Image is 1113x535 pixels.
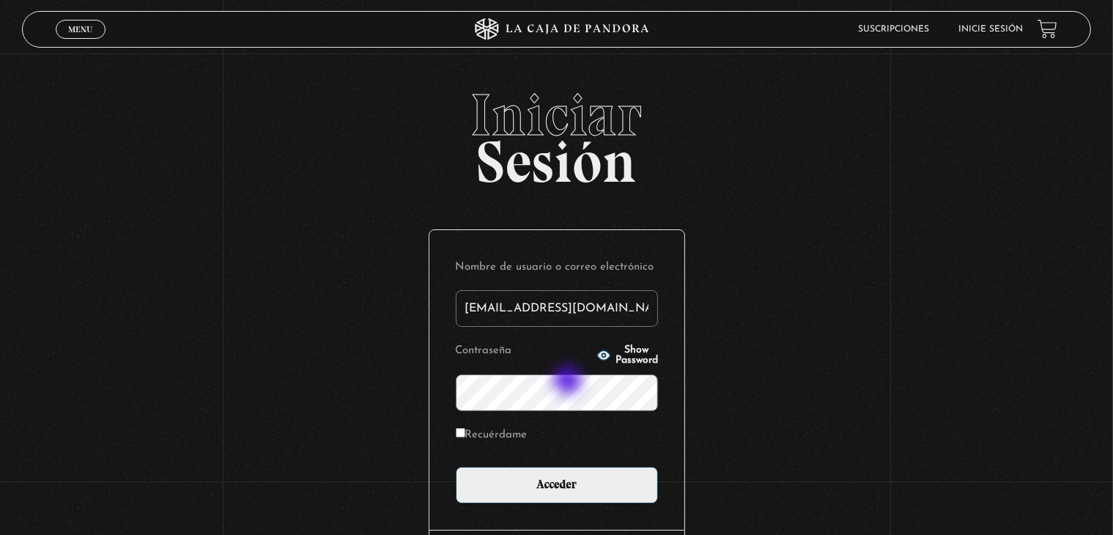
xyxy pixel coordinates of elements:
span: Iniciar [22,86,1090,144]
a: View your shopping cart [1038,19,1057,39]
span: Show Password [615,345,658,366]
label: Nombre de usuario o correo electrónico [456,257,658,279]
input: Recuérdame [456,428,465,438]
a: Suscripciones [858,25,929,34]
input: Acceder [456,467,658,503]
span: Menu [68,25,92,34]
span: Cerrar [64,37,98,47]
button: Show Password [596,345,658,366]
label: Recuérdame [456,424,528,447]
h2: Sesión [22,86,1090,180]
a: Inicie sesión [958,25,1023,34]
label: Contraseña [456,340,592,363]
